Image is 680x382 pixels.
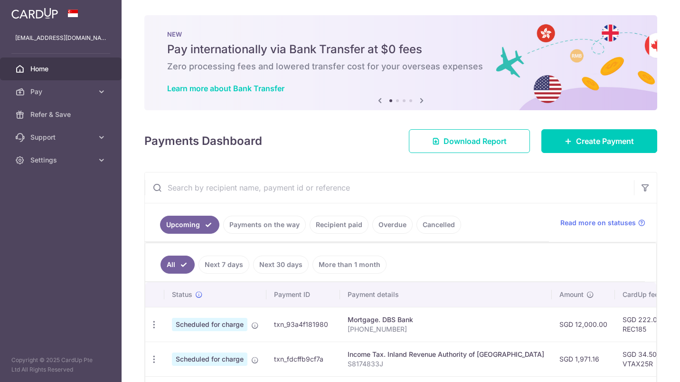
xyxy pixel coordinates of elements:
[541,129,657,153] a: Create Payment
[266,342,340,376] td: txn_fdcffb9cf7a
[409,129,530,153] a: Download Report
[348,315,544,325] div: Mortgage. DBS Bank
[198,256,249,274] a: Next 7 days
[172,290,192,299] span: Status
[15,33,106,43] p: [EMAIL_ADDRESS][DOMAIN_NAME]
[552,307,615,342] td: SGD 12,000.00
[372,216,413,234] a: Overdue
[623,290,659,299] span: CardUp fee
[560,218,645,228] a: Read more on statuses
[160,216,219,234] a: Upcoming
[223,216,306,234] a: Payments on the way
[312,256,387,274] a: More than 1 month
[615,307,677,342] td: SGD 222.00 REC185
[167,61,634,72] h6: Zero processing fees and lowered transfer cost for your overseas expenses
[348,350,544,359] div: Income Tax. Inland Revenue Authority of [GEOGRAPHIC_DATA]
[560,218,636,228] span: Read more on statuses
[444,135,507,147] span: Download Report
[348,359,544,369] p: S8174833J
[144,133,262,150] h4: Payments Dashboard
[340,282,552,307] th: Payment details
[144,15,657,110] img: Bank transfer banner
[30,64,93,74] span: Home
[167,42,634,57] h5: Pay internationally via Bank Transfer at $0 fees
[253,256,309,274] a: Next 30 days
[30,133,93,142] span: Support
[552,342,615,376] td: SGD 1,971.16
[172,318,247,331] span: Scheduled for charge
[559,290,584,299] span: Amount
[348,325,544,334] p: [PHONE_NUMBER]
[167,30,634,38] p: NEW
[11,8,58,19] img: CardUp
[576,135,634,147] span: Create Payment
[416,216,461,234] a: Cancelled
[30,155,93,165] span: Settings
[266,307,340,342] td: txn_93a4f181980
[615,342,677,376] td: SGD 34.50 VTAX25R
[161,256,195,274] a: All
[145,172,634,203] input: Search by recipient name, payment id or reference
[30,110,93,119] span: Refer & Save
[172,353,247,366] span: Scheduled for charge
[167,84,284,93] a: Learn more about Bank Transfer
[310,216,368,234] a: Recipient paid
[30,87,93,96] span: Pay
[266,282,340,307] th: Payment ID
